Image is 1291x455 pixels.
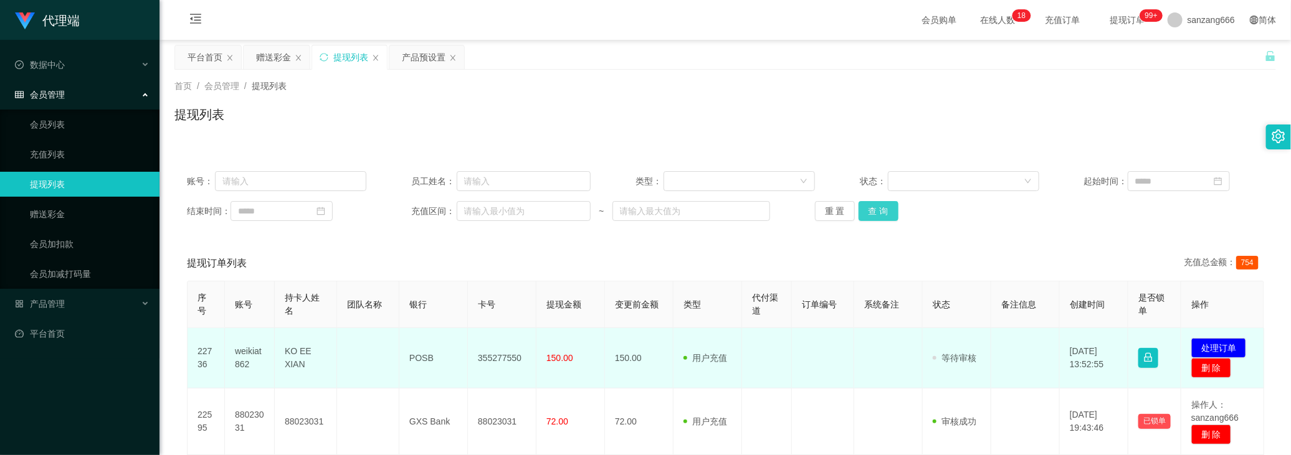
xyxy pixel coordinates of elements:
[1140,9,1163,22] sup: 1178
[1250,16,1259,24] i: 图标: global
[1138,414,1171,429] button: 已锁单
[1012,9,1031,22] sup: 18
[933,416,976,426] span: 审核成功
[188,45,222,69] div: 平台首页
[198,293,206,316] span: 序号
[174,105,224,124] h1: 提现列表
[684,299,701,309] span: 类型
[256,45,291,69] div: 赠送彩金
[187,175,215,188] span: 账号：
[225,328,275,388] td: weikiat862
[1017,9,1022,22] p: 1
[615,299,659,309] span: 变更前金额
[1060,388,1128,455] td: [DATE] 19:43:46
[15,321,150,346] a: 图标: dashboard平台首页
[974,16,1022,24] span: 在线人数
[30,112,150,137] a: 会员列表
[449,54,457,62] i: 图标: close
[15,15,80,25] a: 代理端
[295,54,302,62] i: 图标: close
[815,201,855,221] button: 重 置
[244,81,247,91] span: /
[478,299,495,309] span: 卡号
[1070,299,1105,309] span: 创建时间
[30,232,150,256] a: 会员加扣款
[204,81,239,91] span: 会员管理
[399,328,468,388] td: POSB
[188,328,225,388] td: 22736
[800,177,807,186] i: 图标: down
[933,353,976,363] span: 等待审核
[226,54,234,62] i: 图标: close
[612,201,770,221] input: 请输入最大值为
[42,1,80,40] h1: 代理端
[457,201,591,221] input: 请输入最小值为
[15,90,65,100] span: 会员管理
[1184,256,1264,271] div: 充值总金额：
[591,205,612,218] span: ~
[347,299,382,309] span: 团队名称
[275,328,337,388] td: KO EE XIAN
[15,12,35,30] img: logo.9652507e.png
[1138,348,1158,368] button: 图标: lock
[225,388,275,455] td: 88023031
[15,299,65,309] span: 产品管理
[1060,328,1128,388] td: [DATE] 13:52:55
[457,171,591,191] input: 请输入
[1191,400,1239,423] span: 操作人：sanzang666
[187,205,231,218] span: 结束时间：
[1191,425,1231,444] button: 删 除
[399,388,468,455] td: GXS Bank
[411,205,457,218] span: 充值区间：
[333,45,368,69] div: 提现列表
[188,388,225,455] td: 22595
[546,299,581,309] span: 提现金额
[235,299,252,309] span: 账号
[174,1,217,40] i: 图标: menu-fold
[546,416,568,426] span: 72.00
[1001,299,1036,309] span: 备注信息
[605,388,674,455] td: 72.00
[275,388,337,455] td: 88023031
[1272,129,1285,143] i: 图标: setting
[411,175,457,188] span: 员工姓名：
[215,171,366,191] input: 请输入
[252,81,287,91] span: 提现列表
[15,60,24,69] i: 图标: check-circle-o
[1191,358,1231,378] button: 删 除
[187,256,247,271] span: 提现订单列表
[30,142,150,167] a: 充值列表
[684,416,727,426] span: 用户充值
[1138,293,1165,316] span: 是否锁单
[285,293,320,316] span: 持卡人姓名
[859,201,898,221] button: 查 询
[30,172,150,197] a: 提现列表
[1104,16,1151,24] span: 提现订单
[684,353,727,363] span: 用户充值
[1236,256,1259,270] span: 754
[1039,16,1087,24] span: 充值订单
[30,202,150,227] a: 赠送彩金
[197,81,199,91] span: /
[174,81,192,91] span: 首页
[1024,177,1032,186] i: 图标: down
[372,54,379,62] i: 图标: close
[1214,177,1222,185] i: 图标: calendar
[605,328,674,388] td: 150.00
[1191,299,1209,309] span: 操作
[468,388,536,455] td: 88023031
[402,45,445,69] div: 产品预设置
[802,299,837,309] span: 订单编号
[15,299,24,308] i: 图标: appstore-o
[860,175,888,188] span: 状态：
[15,90,24,99] i: 图标: table
[317,207,325,215] i: 图标: calendar
[933,299,950,309] span: 状态
[468,328,536,388] td: 355277550
[1191,338,1246,358] button: 处理订单
[636,175,664,188] span: 类型：
[409,299,427,309] span: 银行
[1084,175,1128,188] span: 起始时间：
[864,299,899,309] span: 系统备注
[546,353,573,363] span: 150.00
